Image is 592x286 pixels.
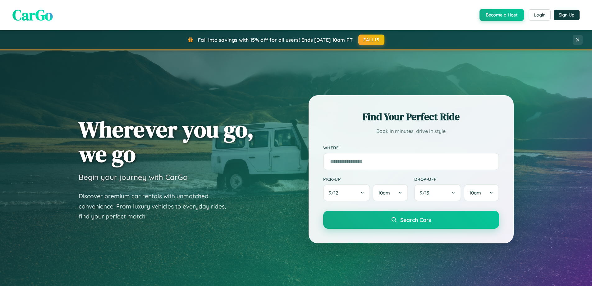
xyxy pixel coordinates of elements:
[79,172,188,182] h3: Begin your journey with CarGo
[323,184,370,201] button: 9/12
[323,176,408,182] label: Pick-up
[378,190,390,196] span: 10am
[79,117,254,166] h1: Wherever you go, we go
[420,190,432,196] span: 9 / 13
[329,190,341,196] span: 9 / 12
[79,191,234,222] p: Discover premium car rentals with unmatched convenience. From luxury vehicles to everyday rides, ...
[414,184,461,201] button: 9/13
[323,211,499,229] button: Search Cars
[554,10,580,20] button: Sign Up
[323,127,499,136] p: Book in minutes, drive in style
[358,35,384,45] button: FALL15
[373,184,408,201] button: 10am
[464,184,499,201] button: 10am
[12,5,53,25] span: CarGo
[400,216,431,223] span: Search Cars
[323,110,499,124] h2: Find Your Perfect Ride
[480,9,524,21] button: Become a Host
[529,9,551,21] button: Login
[469,190,481,196] span: 10am
[414,176,499,182] label: Drop-off
[323,145,499,150] label: Where
[198,37,354,43] span: Fall into savings with 15% off for all users! Ends [DATE] 10am PT.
